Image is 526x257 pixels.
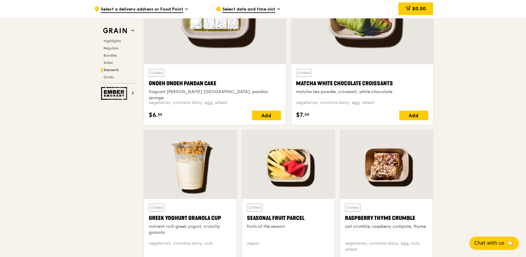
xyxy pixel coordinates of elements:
[104,53,117,58] span: Bundles
[296,100,428,106] div: vegetarian, contains dairy, egg, wheat
[149,204,164,212] div: Chilled
[345,224,428,230] div: oat crumble, raspberry compote, thyme
[104,61,113,65] span: Sides
[345,240,428,252] div: vegetarian, contains dairy, egg, nuts, wheat
[296,79,428,88] div: Matcha White Chocolate Croissants
[412,6,426,11] span: $0.00
[104,68,119,72] span: Desserts
[296,89,428,95] div: matcha tea powder, croissant, white chocolate
[149,69,164,77] div: Chilled
[399,111,428,120] div: Add
[101,25,129,36] img: Grain web logo
[296,111,304,120] span: $7.
[149,240,232,252] div: vegetarian, contains dairy, nuts
[104,39,121,43] span: Highlights
[149,89,281,101] div: fragrant [PERSON_NAME] [GEOGRAPHIC_DATA], pandan sponge
[101,87,129,100] img: Ember Smokery web logo
[247,214,330,222] div: Seasonal Fruit Parcel
[507,240,514,247] span: 🦙
[149,100,281,106] div: vegetarian, contains dairy, egg, wheat
[158,112,162,117] span: 50
[104,46,118,50] span: Regulars
[149,214,232,222] div: Greek Yoghurt Granola Cup
[469,237,519,250] button: Chat with us🦙
[247,224,330,230] div: fruits of the season
[149,79,281,88] div: Ondeh Ondeh Pandan Cake
[149,111,158,120] span: $6.
[247,240,330,252] div: vegan
[149,224,232,236] div: nutrient-rich greek yogurt, crunchy granola
[474,240,504,247] span: Chat with us
[304,112,309,117] span: 00
[247,204,262,212] div: Chilled
[222,6,275,13] span: Select date and time slot
[345,204,360,212] div: Chilled
[296,69,311,77] div: Chilled
[101,6,183,13] span: Select a delivery address or Food Point
[252,111,281,120] div: Add
[345,214,428,222] div: Raspberry Thyme Crumble
[104,75,114,79] span: Drinks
